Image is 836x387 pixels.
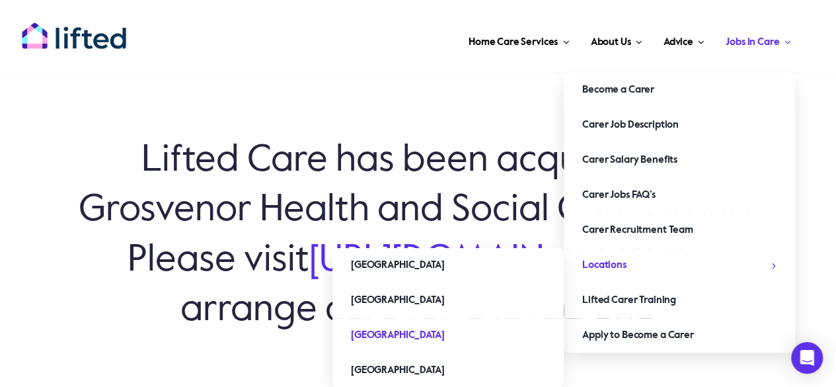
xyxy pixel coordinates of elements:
[564,213,795,247] a: Carer Recruitment Team
[21,22,127,35] a: lifted-logo
[586,20,646,60] a: About Us
[582,220,693,241] span: Carer Recruitment Team
[582,325,694,346] span: Apply to Become a Carer
[465,20,574,60] a: Home Care Services
[66,136,770,335] h6: Lifted Care has been acquired by Grosvenor Health and Social Care Group. Please visit to arrange ...
[722,20,795,60] a: Jobs in Care
[564,318,795,353] a: Apply to Become a Carer
[590,32,630,53] span: About Us
[564,143,795,177] a: Carer Salary Benefits
[309,242,675,279] a: [URL][DOMAIN_NAME]
[351,255,444,276] span: [GEOGRAPHIC_DATA]
[564,178,795,212] a: Carer Jobs FAQ’s
[351,360,444,381] span: [GEOGRAPHIC_DATA]
[791,342,823,374] div: Open Intercom Messenger
[564,283,795,318] a: Lifted Carer Training
[660,20,708,60] a: Advice
[332,283,564,318] a: [GEOGRAPHIC_DATA]
[564,108,795,142] a: Carer Job Description
[351,290,444,311] span: [GEOGRAPHIC_DATA]
[332,318,564,353] a: [GEOGRAPHIC_DATA]
[664,32,693,53] span: Advice
[564,248,795,282] a: Locations
[582,150,677,171] span: Carer Salary Benefits
[469,32,558,53] span: Home Care Services
[582,114,679,136] span: Carer Job Description
[582,185,656,206] span: Carer Jobs FAQ’s
[351,325,444,346] span: [GEOGRAPHIC_DATA]
[582,79,654,101] span: Become a Carer
[564,73,795,107] a: Become a Carer
[582,255,627,276] span: Locations
[726,32,779,53] span: Jobs in Care
[156,20,795,60] nav: Main Menu
[332,248,564,282] a: [GEOGRAPHIC_DATA]
[582,290,676,311] span: Lifted Carer Training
